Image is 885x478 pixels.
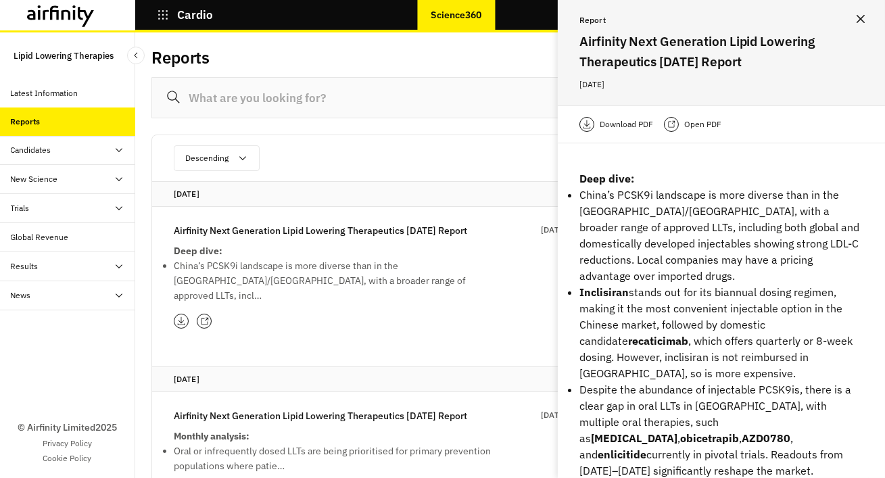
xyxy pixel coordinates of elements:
div: Reports [11,116,41,128]
div: Trials [11,202,30,214]
li: Oral or infrequently dosed LLTs are being prioritised for primary prevention populations where pa... [174,444,498,473]
strong: recaticimab [628,334,688,348]
a: Privacy Policy [43,437,92,450]
div: Results [11,260,39,272]
strong: [MEDICAL_DATA] [591,431,677,445]
p: Science360 [431,9,481,20]
button: Cardio [157,3,214,26]
input: What are you looking for? [151,77,869,118]
h2: Reports [151,48,210,68]
p: [DATE] [579,77,863,92]
strong: Deep dive: [174,245,222,257]
strong: Deep dive: [579,172,634,185]
li: stands out for its biannual dosing regimen, making it the most convenient injectable option in th... [579,284,863,381]
div: News [11,289,31,302]
strong: obicetrapib [680,431,739,445]
li: China’s PCSK9i landscape is more diverse than in the [GEOGRAPHIC_DATA]/[GEOGRAPHIC_DATA], with a ... [174,258,498,303]
button: Close Sidebar [127,47,145,64]
strong: enlicitide [598,448,646,461]
p: Airfinity Next Generation Lipid Lowering Therapeutics [DATE] Report [174,408,467,423]
p: Cardio [177,9,214,21]
p: [DATE] [541,223,567,237]
h2: Airfinity Next Generation Lipid Lowering Therapeutics [DATE] Report [579,31,863,72]
div: New Science [11,173,58,185]
strong: AZD0780 [742,431,790,445]
strong: Inclisiran [579,285,629,299]
li: China’s PCSK9i landscape is more diverse than in the [GEOGRAPHIC_DATA]/[GEOGRAPHIC_DATA], with a ... [579,187,863,284]
p: Open PDF [684,118,721,131]
div: Latest Information [11,87,78,99]
p: © Airfinity Limited 2025 [18,421,117,435]
p: [DATE] [541,408,567,422]
p: [DATE] [174,373,846,386]
strong: Monthly analysis: [174,430,249,442]
p: Download PDF [600,118,653,131]
p: [DATE] [174,187,846,201]
a: Cookie Policy [43,452,92,464]
p: Airfinity Next Generation Lipid Lowering Therapeutics [DATE] Report [174,223,467,238]
button: Descending [174,145,260,171]
div: Candidates [11,144,51,156]
p: Lipid Lowering Therapies [14,43,114,68]
div: Global Revenue [11,231,69,243]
